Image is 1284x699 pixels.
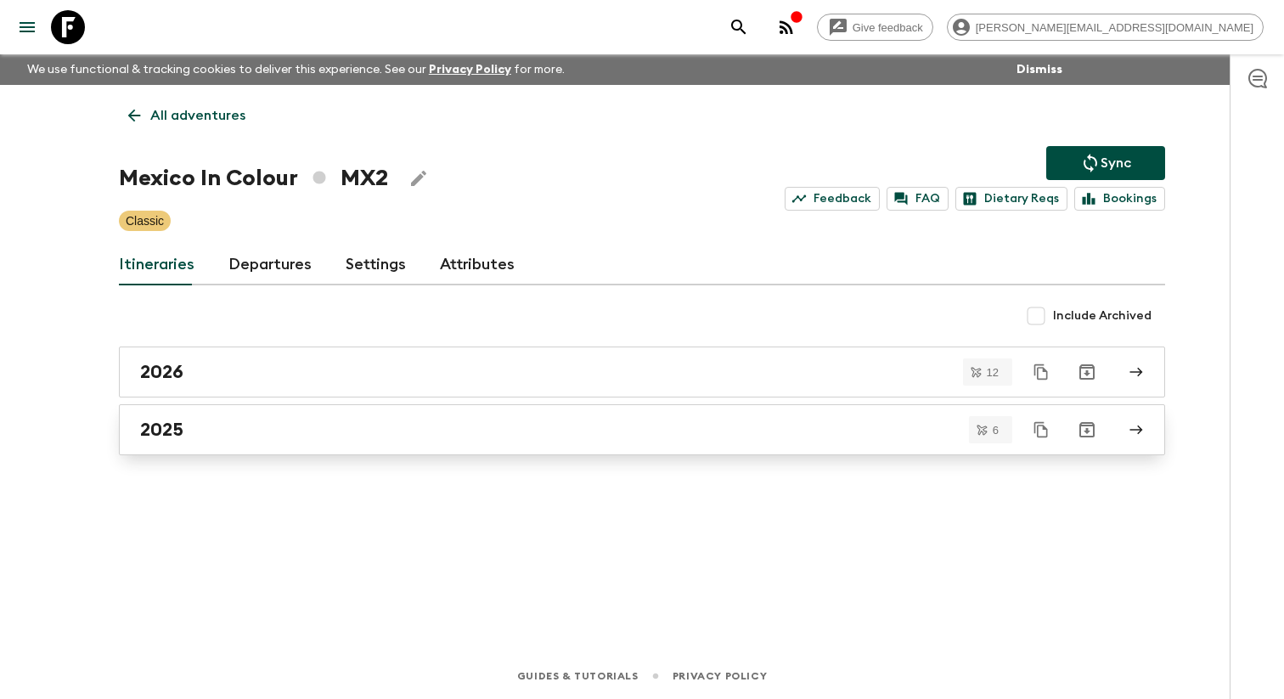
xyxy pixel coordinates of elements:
[785,187,880,211] a: Feedback
[228,245,312,285] a: Departures
[1012,58,1067,82] button: Dismiss
[1070,355,1104,389] button: Archive
[983,425,1009,436] span: 6
[402,161,436,195] button: Edit Adventure Title
[955,187,1067,211] a: Dietary Reqs
[119,404,1165,455] a: 2025
[1053,307,1152,324] span: Include Archived
[1101,153,1131,173] p: Sync
[1046,146,1165,180] button: Sync adventure departures to the booking engine
[947,14,1264,41] div: [PERSON_NAME][EMAIL_ADDRESS][DOMAIN_NAME]
[119,99,255,132] a: All adventures
[140,419,183,441] h2: 2025
[429,64,511,76] a: Privacy Policy
[119,161,388,195] h1: Mexico In Colour MX2
[977,367,1009,378] span: 12
[887,187,949,211] a: FAQ
[1070,413,1104,447] button: Archive
[673,667,767,685] a: Privacy Policy
[517,667,639,685] a: Guides & Tutorials
[20,54,572,85] p: We use functional & tracking cookies to deliver this experience. See our for more.
[119,347,1165,397] a: 2026
[817,14,933,41] a: Give feedback
[440,245,515,285] a: Attributes
[1026,414,1056,445] button: Duplicate
[843,21,932,34] span: Give feedback
[722,10,756,44] button: search adventures
[1074,187,1165,211] a: Bookings
[126,212,164,229] p: Classic
[1026,357,1056,387] button: Duplicate
[140,361,183,383] h2: 2026
[10,10,44,44] button: menu
[966,21,1263,34] span: [PERSON_NAME][EMAIL_ADDRESS][DOMAIN_NAME]
[119,245,194,285] a: Itineraries
[346,245,406,285] a: Settings
[150,105,245,126] p: All adventures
